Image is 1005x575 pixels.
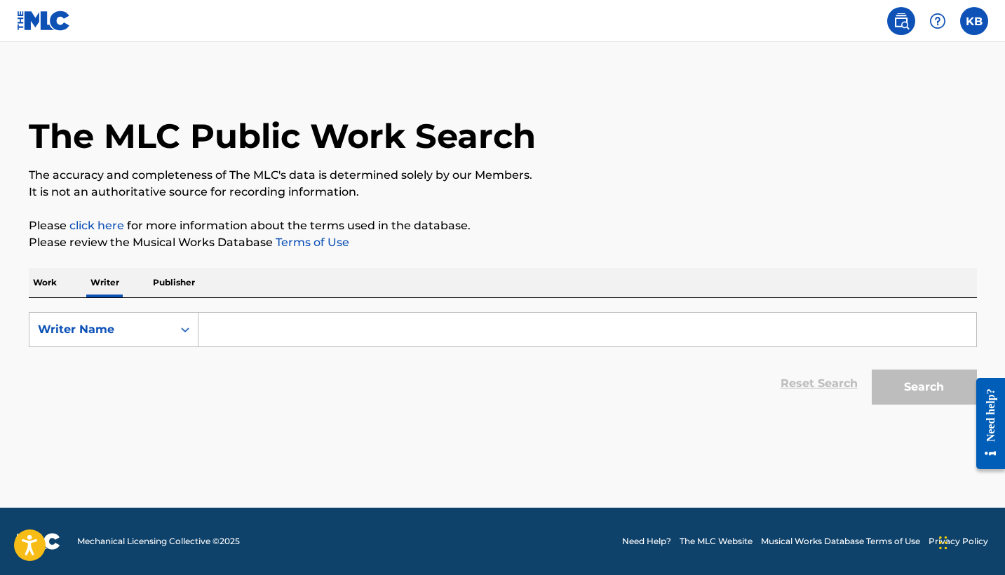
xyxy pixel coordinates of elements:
p: The accuracy and completeness of The MLC's data is determined solely by our Members. [29,167,977,184]
form: Search Form [29,312,977,412]
a: Need Help? [622,535,671,548]
img: logo [17,533,60,550]
a: Public Search [887,7,915,35]
img: help [929,13,946,29]
p: Please review the Musical Works Database [29,234,977,251]
a: The MLC Website [680,535,753,548]
p: It is not an authoritative source for recording information. [29,184,977,201]
a: Terms of Use [273,236,349,249]
h1: The MLC Public Work Search [29,115,536,157]
p: Please for more information about the terms used in the database. [29,217,977,234]
a: click here [69,219,124,232]
div: Writer Name [38,321,164,338]
iframe: Resource Center [966,364,1005,484]
a: Musical Works Database Terms of Use [761,535,920,548]
img: MLC Logo [17,11,71,31]
p: Publisher [149,268,199,297]
div: User Menu [960,7,988,35]
div: Help [924,7,952,35]
p: Writer [86,268,123,297]
div: Drag [939,522,947,564]
p: Work [29,268,61,297]
a: Privacy Policy [929,535,988,548]
iframe: Chat Widget [935,508,1005,575]
span: Mechanical Licensing Collective © 2025 [77,535,240,548]
img: search [893,13,910,29]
